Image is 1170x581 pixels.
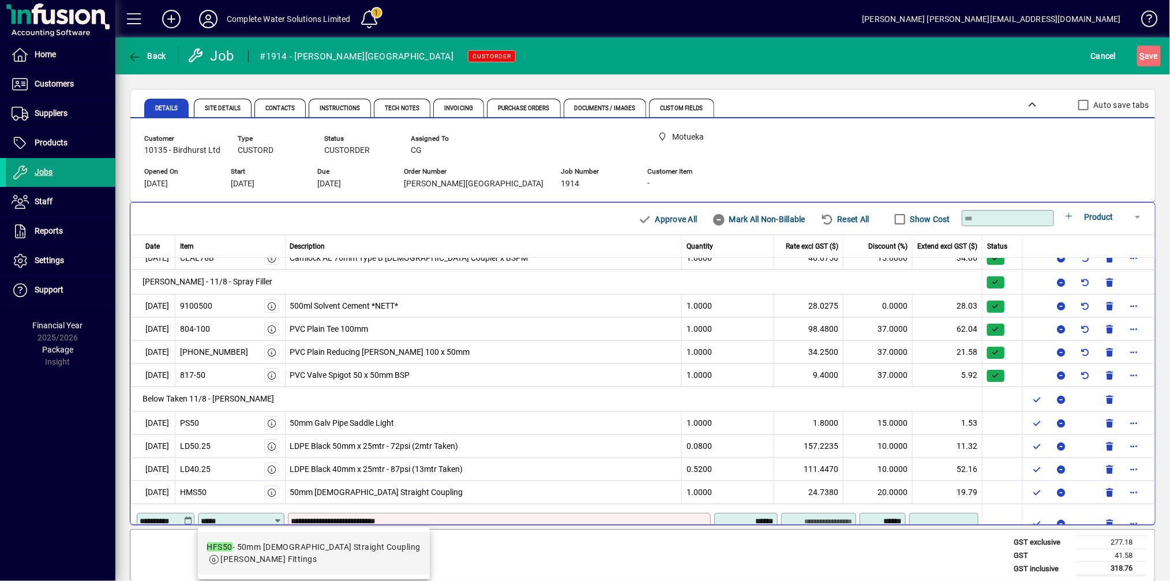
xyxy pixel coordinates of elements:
[411,146,422,155] span: CG
[561,179,579,189] span: 1914
[820,210,869,228] span: Reset All
[6,99,115,128] a: Suppliers
[320,106,360,111] span: Instructions
[1137,46,1161,66] button: Save
[238,146,273,155] span: CUSTORD
[1124,514,1143,533] button: More options
[35,197,52,206] span: Staff
[843,317,913,340] td: 37.0000
[682,317,774,340] td: 1.0000
[286,246,682,269] td: Camlock AL 76mm Type B [DEMOGRAPHIC_DATA] Coupler x BSPM
[774,363,843,387] td: 9.4000
[712,210,805,228] span: Mark All Non-Billable
[180,241,194,252] span: Item
[286,481,682,504] td: 50mm [DEMOGRAPHIC_DATA] Straight Coupling
[35,50,56,59] span: Home
[1088,46,1119,66] button: Cancel
[145,241,160,252] span: Date
[687,241,713,252] span: Quantity
[1124,366,1143,384] button: More options
[6,129,115,158] a: Products
[682,481,774,504] td: 1.0000
[155,106,178,111] span: Details
[913,340,982,363] td: 21.58
[6,276,115,305] a: Support
[260,47,454,66] div: #1914 - [PERSON_NAME][GEOGRAPHIC_DATA]
[35,138,67,147] span: Products
[908,213,950,225] label: Show Cost
[286,340,682,363] td: PVC Plain Reducing [PERSON_NAME] 100 x 50mm
[786,241,838,252] span: Rate excl GST ($)
[130,411,175,434] td: [DATE]
[144,146,220,155] span: 10135 - Birdhurst Ltd
[130,223,175,246] td: [DATE]
[843,340,913,363] td: 37.0000
[575,106,636,111] span: Documents / Images
[231,168,300,175] span: Start
[862,10,1121,28] div: [PERSON_NAME] [PERSON_NAME][EMAIL_ADDRESS][DOMAIN_NAME]
[1008,562,1077,576] td: GST inclusive
[180,252,214,264] div: CLAL76B
[682,246,774,269] td: 1.0000
[843,411,913,434] td: 15.0000
[917,241,977,252] span: Extend excl GST ($)
[286,294,682,317] td: 500ml Solvent Cement *NETT*
[130,317,175,340] td: [DATE]
[6,188,115,216] a: Staff
[913,481,982,504] td: 19.79
[205,106,241,111] span: Site Details
[843,481,913,504] td: 20.0000
[6,40,115,69] a: Home
[774,411,843,434] td: 1.8000
[35,256,64,265] span: Settings
[190,9,227,29] button: Profile
[6,70,115,99] a: Customers
[1140,47,1158,65] span: ave
[1077,536,1146,549] td: 277.18
[290,241,325,252] span: Description
[35,79,74,88] span: Customers
[1091,47,1116,65] span: Cancel
[707,209,810,230] button: Mark All Non-Billable
[180,300,212,312] div: 9100500
[682,363,774,387] td: 1.0000
[286,458,682,481] td: LDPE Black 40mm x 25mtr - 87psi (13mtr Taken)
[130,340,175,363] td: [DATE]
[1124,343,1143,361] button: More options
[180,369,205,381] div: 817-50
[913,411,982,434] td: 1.53
[913,363,982,387] td: 5.92
[1008,536,1077,549] td: GST exclusive
[130,246,175,269] td: [DATE]
[1077,562,1146,576] td: 318.76
[913,317,982,340] td: 62.04
[130,294,175,317] td: [DATE]
[127,51,166,61] span: Back
[1124,437,1143,455] button: More options
[498,106,550,111] span: Purchase Orders
[130,458,175,481] td: [DATE]
[638,210,697,228] span: Approve All
[816,209,874,230] button: Reset All
[35,108,67,118] span: Suppliers
[231,179,254,189] span: [DATE]
[868,241,907,252] span: Discount (%)
[180,440,211,452] div: LD50.25
[913,294,982,317] td: 28.03
[774,340,843,363] td: 34.2500
[647,168,717,175] span: Customer Item
[1132,2,1156,40] a: Knowledge Base
[180,417,199,429] div: PS50
[1124,320,1143,338] button: More options
[843,246,913,269] td: 15.0000
[843,434,913,458] td: 10.0000
[33,321,83,330] span: Financial Year
[187,47,237,65] div: Job
[1140,51,1145,61] span: S
[913,458,982,481] td: 52.16
[238,135,307,143] span: Type
[472,53,511,60] span: CUSTORDER
[317,168,387,175] span: Due
[843,294,913,317] td: 0.0000
[1124,483,1143,501] button: More options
